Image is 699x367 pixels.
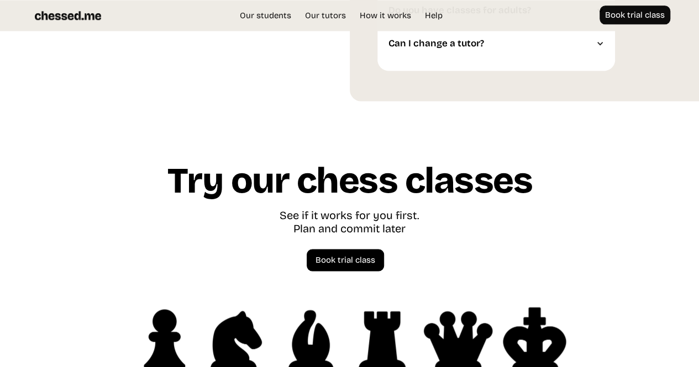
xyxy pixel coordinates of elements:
a: Our tutors [299,10,351,21]
a: How it works [354,10,417,21]
a: Help [419,10,448,21]
div: Can I change a tutor? [377,27,615,60]
div: See if it works for you first. Plan and commit later [280,209,419,238]
h1: Try our chess classes [167,162,533,209]
a: Our students [234,10,297,21]
a: Book trial class [307,249,384,271]
a: Book trial class [600,6,670,24]
div: Can I change a tutor? [388,38,593,49]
